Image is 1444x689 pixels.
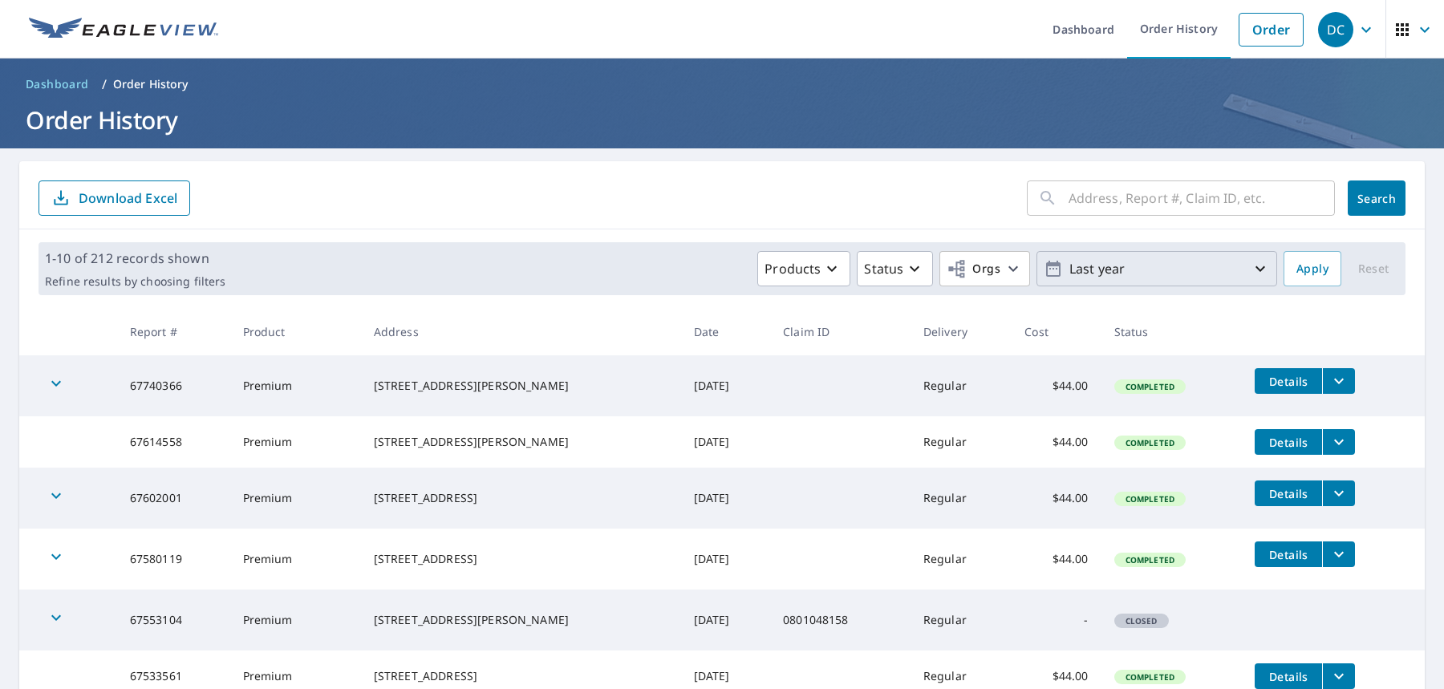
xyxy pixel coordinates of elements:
[374,378,668,394] div: [STREET_ADDRESS][PERSON_NAME]
[113,76,189,92] p: Order History
[911,416,1012,468] td: Regular
[1255,368,1322,394] button: detailsBtn-67740366
[29,18,218,42] img: EV Logo
[1361,191,1393,206] span: Search
[1012,529,1101,590] td: $44.00
[1116,671,1184,683] span: Completed
[1063,255,1251,283] p: Last year
[911,529,1012,590] td: Regular
[911,355,1012,416] td: Regular
[1116,493,1184,505] span: Completed
[19,71,1425,97] nav: breadcrumb
[1348,180,1405,216] button: Search
[765,259,821,278] p: Products
[1116,554,1184,565] span: Completed
[1322,541,1355,567] button: filesDropdownBtn-67580119
[45,249,225,268] p: 1-10 of 212 records shown
[681,416,770,468] td: [DATE]
[79,189,177,207] p: Download Excel
[1255,541,1322,567] button: detailsBtn-67580119
[19,71,95,97] a: Dashboard
[1284,251,1341,286] button: Apply
[230,529,361,590] td: Premium
[1264,486,1312,501] span: Details
[1255,480,1322,506] button: detailsBtn-67602001
[1012,308,1101,355] th: Cost
[230,308,361,355] th: Product
[1296,259,1328,279] span: Apply
[1012,590,1101,650] td: -
[117,308,230,355] th: Report #
[230,355,361,416] td: Premium
[1116,615,1167,626] span: Closed
[681,355,770,416] td: [DATE]
[681,468,770,529] td: [DATE]
[757,251,850,286] button: Products
[1255,429,1322,455] button: detailsBtn-67614558
[1264,435,1312,450] span: Details
[1322,663,1355,689] button: filesDropdownBtn-67533561
[1101,308,1243,355] th: Status
[911,308,1012,355] th: Delivery
[117,416,230,468] td: 67614558
[39,180,190,216] button: Download Excel
[770,590,911,650] td: 0801048158
[117,355,230,416] td: 67740366
[857,251,933,286] button: Status
[1116,437,1184,448] span: Completed
[102,75,107,94] li: /
[681,590,770,650] td: [DATE]
[911,468,1012,529] td: Regular
[1239,13,1304,47] a: Order
[361,308,681,355] th: Address
[1264,374,1312,389] span: Details
[117,468,230,529] td: 67602001
[1012,468,1101,529] td: $44.00
[1255,663,1322,689] button: detailsBtn-67533561
[681,308,770,355] th: Date
[1036,251,1277,286] button: Last year
[681,529,770,590] td: [DATE]
[864,259,903,278] p: Status
[770,308,911,355] th: Claim ID
[947,259,1000,279] span: Orgs
[939,251,1030,286] button: Orgs
[1264,547,1312,562] span: Details
[1322,480,1355,506] button: filesDropdownBtn-67602001
[1069,176,1335,221] input: Address, Report #, Claim ID, etc.
[1264,669,1312,684] span: Details
[117,529,230,590] td: 67580119
[230,416,361,468] td: Premium
[1322,368,1355,394] button: filesDropdownBtn-67740366
[19,103,1425,136] h1: Order History
[911,590,1012,650] td: Regular
[230,468,361,529] td: Premium
[1322,429,1355,455] button: filesDropdownBtn-67614558
[45,274,225,289] p: Refine results by choosing filters
[1012,355,1101,416] td: $44.00
[1012,416,1101,468] td: $44.00
[26,76,89,92] span: Dashboard
[117,590,230,650] td: 67553104
[230,590,361,650] td: Premium
[1318,12,1353,47] div: DC
[374,668,668,684] div: [STREET_ADDRESS]
[374,490,668,506] div: [STREET_ADDRESS]
[1116,381,1184,392] span: Completed
[374,434,668,450] div: [STREET_ADDRESS][PERSON_NAME]
[374,551,668,567] div: [STREET_ADDRESS]
[374,612,668,628] div: [STREET_ADDRESS][PERSON_NAME]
